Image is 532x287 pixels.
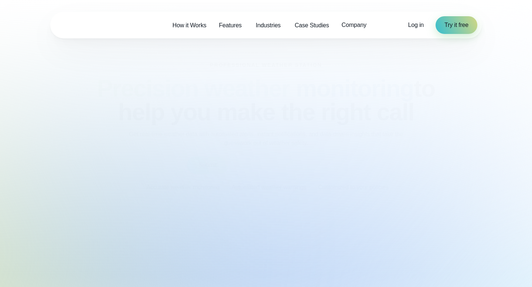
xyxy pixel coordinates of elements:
[408,21,424,30] a: Log in
[289,18,335,33] a: Case Studies
[436,16,477,34] a: Try it free
[295,21,329,30] span: Case Studies
[444,21,468,30] span: Try it free
[166,18,213,33] a: How it Works
[173,21,207,30] span: How it Works
[342,21,366,30] span: Company
[219,21,242,30] span: Features
[408,22,424,28] span: Log in
[256,21,281,30] span: Industries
